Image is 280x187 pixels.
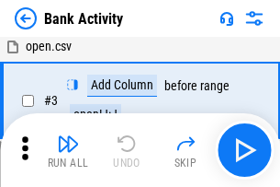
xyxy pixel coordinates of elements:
[243,7,265,29] img: Settings menu
[230,135,259,165] img: Main button
[174,158,197,169] div: Skip
[70,104,121,126] div: open!J:J
[44,10,123,28] div: Bank Activity
[164,79,197,93] div: before
[26,39,72,53] span: open.csv
[156,128,215,172] button: Skip
[48,158,89,169] div: Run All
[15,7,37,29] img: Back
[57,133,79,155] img: Run All
[200,79,230,93] div: range
[219,11,234,26] img: Support
[87,75,157,97] div: Add Column
[44,93,58,108] span: # 3
[39,128,97,172] button: Run All
[174,133,196,155] img: Skip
